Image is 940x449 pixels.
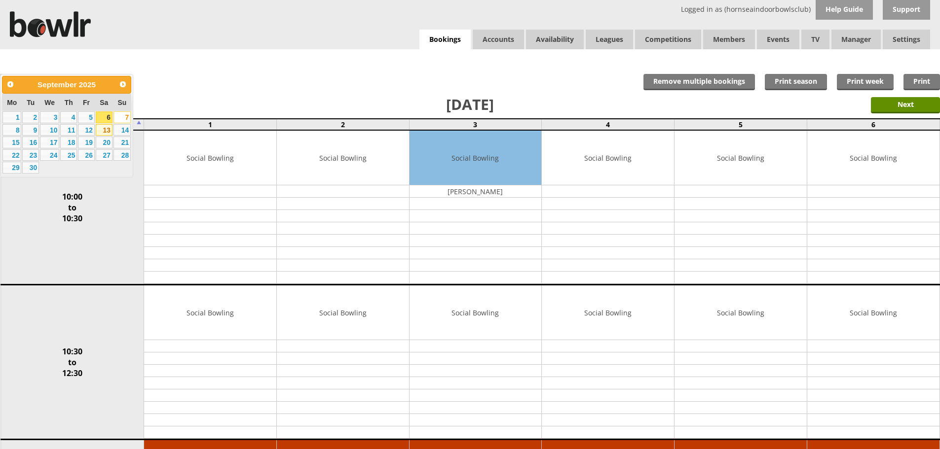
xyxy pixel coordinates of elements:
[7,99,17,106] span: Monday
[144,131,276,185] td: Social Bowling
[807,119,940,130] td: 6
[60,137,77,148] a: 18
[22,137,39,148] a: 16
[2,111,21,123] a: 1
[2,149,21,161] a: 22
[22,124,39,136] a: 9
[801,30,829,49] span: TV
[40,111,59,123] a: 3
[144,119,277,130] td: 1
[78,137,95,148] a: 19
[2,137,21,148] a: 15
[703,30,755,49] span: Members
[144,285,276,340] td: Social Bowling
[40,124,59,136] a: 10
[410,185,542,198] td: [PERSON_NAME]
[117,99,126,106] span: Sunday
[60,111,77,123] a: 4
[903,74,940,90] a: Print
[277,285,409,340] td: Social Bowling
[22,162,39,173] a: 30
[96,111,113,123] a: 6
[60,149,77,161] a: 25
[586,30,633,49] a: Leagues
[27,99,35,106] span: Tuesday
[113,124,131,136] a: 14
[675,131,807,185] td: Social Bowling
[6,80,14,88] span: Prev
[40,137,59,148] a: 17
[78,124,95,136] a: 12
[542,119,675,130] td: 4
[44,99,55,106] span: Wednesday
[2,124,21,136] a: 8
[542,285,674,340] td: Social Bowling
[0,285,144,440] td: 10:30 to 12:30
[116,77,130,91] a: Next
[3,77,17,91] a: Prev
[757,30,799,49] a: Events
[100,99,108,106] span: Saturday
[837,74,894,90] a: Print week
[643,74,755,90] input: Remove multiple bookings
[113,137,131,148] a: 21
[38,80,77,89] span: September
[22,111,39,123] a: 2
[22,149,39,161] a: 23
[409,119,542,130] td: 3
[119,80,127,88] span: Next
[635,30,701,49] a: Competitions
[831,30,881,49] span: Manager
[65,99,73,106] span: Thursday
[83,99,90,106] span: Friday
[60,124,77,136] a: 11
[473,30,524,49] span: Accounts
[277,131,409,185] td: Social Bowling
[765,74,827,90] a: Print season
[0,130,144,285] td: 10:00 to 10:30
[542,131,674,185] td: Social Bowling
[526,30,584,49] a: Availability
[675,119,807,130] td: 5
[410,285,542,340] td: Social Bowling
[807,285,940,340] td: Social Bowling
[883,30,930,49] span: Settings
[96,137,113,148] a: 20
[78,111,95,123] a: 5
[675,285,807,340] td: Social Bowling
[78,149,95,161] a: 26
[113,111,131,123] a: 7
[807,131,940,185] td: Social Bowling
[96,149,113,161] a: 27
[113,149,131,161] a: 28
[2,162,21,173] a: 29
[40,149,59,161] a: 24
[79,80,96,89] span: 2025
[410,131,542,185] td: Social Bowling
[419,30,471,50] a: Bookings
[96,124,113,136] a: 13
[276,119,409,130] td: 2
[871,97,940,113] input: Next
